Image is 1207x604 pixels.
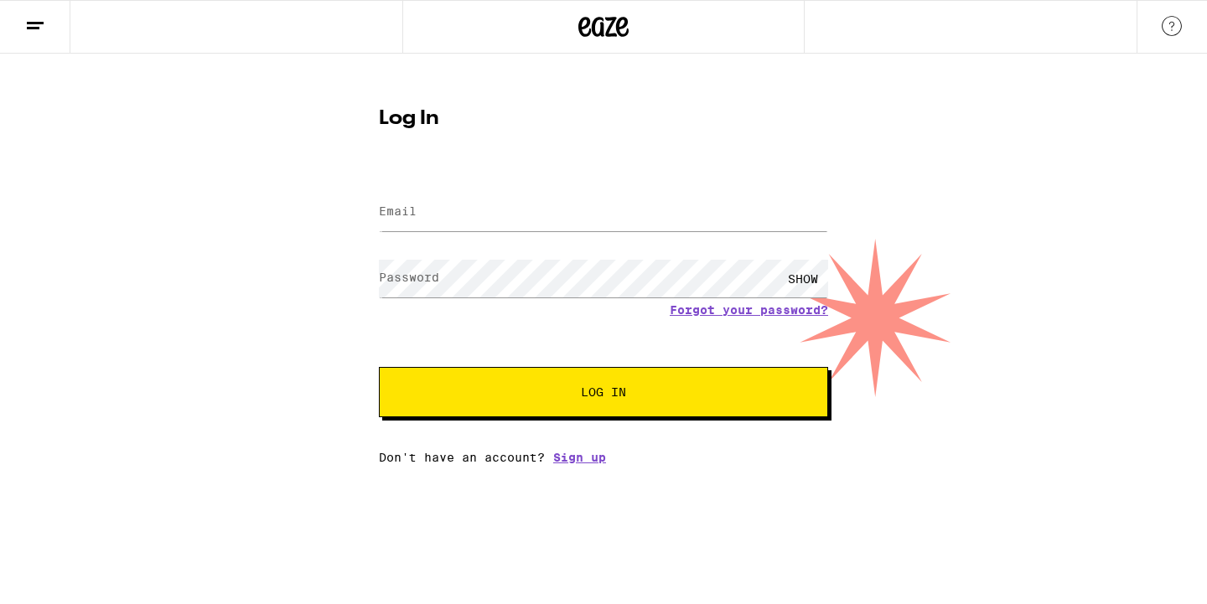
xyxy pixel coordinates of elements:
h1: Log In [379,109,828,129]
a: Forgot your password? [670,303,828,317]
div: Don't have an account? [379,451,828,464]
span: Log In [581,386,626,398]
label: Password [379,271,439,284]
div: SHOW [778,260,828,297]
input: Email [379,194,828,231]
a: Sign up [553,451,606,464]
button: Log In [379,367,828,417]
label: Email [379,204,417,218]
